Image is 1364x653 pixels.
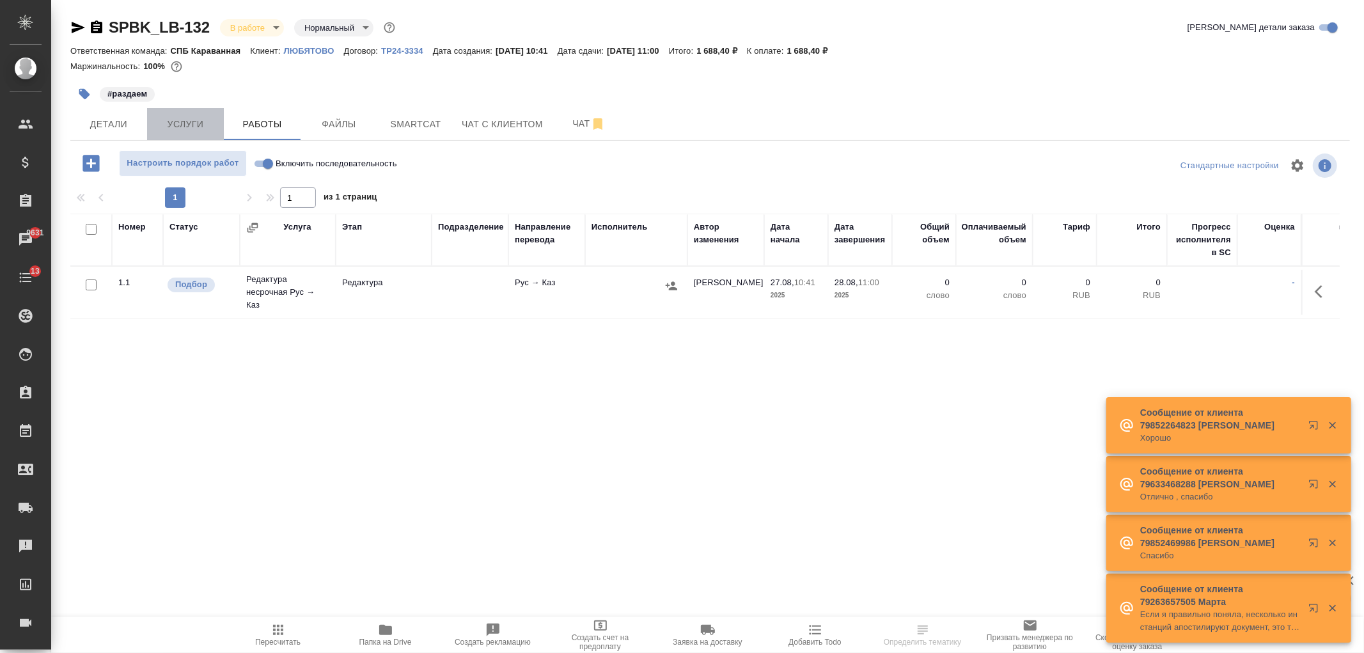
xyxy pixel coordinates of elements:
p: Если я правильно поняла, несколько инстанций апостилируют документ, это так? [1140,608,1300,634]
div: Номер [118,221,146,233]
span: 13 [23,265,47,278]
button: Открыть в новой вкладке [1301,595,1331,626]
p: слово [962,289,1026,302]
p: 1 688,40 ₽ [787,46,838,56]
div: 1.1 [118,276,157,289]
span: раздаем [98,88,156,98]
button: Доп статусы указывают на важность/срочность заказа [381,19,398,36]
p: RUB [1103,289,1161,302]
button: В работе [226,22,269,33]
button: Скопировать ссылку для ЯМессенджера [70,20,86,35]
span: из 1 страниц [324,189,377,208]
span: Чат [558,116,620,132]
button: Нормальный [301,22,358,33]
div: Тариф [1063,221,1090,233]
button: Закрыть [1319,537,1345,549]
p: Хорошо [1140,432,1300,445]
div: В работе [220,19,284,36]
div: Общий объем [898,221,950,246]
p: 2025 [835,289,886,302]
a: - [1292,278,1295,287]
a: ТР24-3334 [381,45,433,56]
div: Оценка [1264,221,1295,233]
td: Рус → Каз [508,270,585,315]
p: Итого: [669,46,696,56]
span: Включить последовательность [276,157,397,170]
p: К оплате: [747,46,787,56]
span: Детали [78,116,139,132]
span: 9631 [19,226,51,239]
p: Клиент: [250,46,283,56]
span: Smartcat [385,116,446,132]
p: Дата создания: [433,46,496,56]
p: Сообщение от клиента 79633468288 [PERSON_NAME] [1140,465,1300,491]
p: 0 [962,276,1026,289]
td: Редактура несрочная Рус → Каз [240,267,336,318]
div: В работе [294,19,373,36]
svg: Отписаться [590,116,606,132]
a: ЛЮБЯТОВО [284,45,344,56]
button: Сгруппировать [246,221,259,234]
p: Дата сдачи: [558,46,607,56]
button: Добавить работу [74,150,109,177]
a: 9631 [3,223,48,255]
p: 0 [1103,276,1161,289]
p: [DATE] 10:41 [496,46,558,56]
span: Настроить таблицу [1282,150,1313,181]
p: 1 688,40 ₽ [696,46,747,56]
span: Посмотреть информацию [1313,153,1340,178]
p: Договор: [344,46,382,56]
span: Настроить порядок работ [126,156,240,171]
p: 0 [1039,276,1090,289]
p: СПБ Караванная [171,46,251,56]
span: [PERSON_NAME] детали заказа [1188,21,1315,34]
button: Закрыть [1319,602,1345,614]
p: 11:00 [858,278,879,287]
a: 13 [3,262,48,294]
div: Статус [169,221,198,233]
p: 28.08, [835,278,858,287]
p: RUB [1039,289,1090,302]
p: Сообщение от клиента 79852264823 [PERSON_NAME] [1140,406,1300,432]
div: Автор изменения [694,221,758,246]
p: ТР24-3334 [381,46,433,56]
p: Подбор [175,278,207,291]
div: Дата начала [771,221,822,246]
span: Работы [231,116,293,132]
p: 27.08, [771,278,794,287]
p: 100% [143,61,168,71]
div: Подразделение [438,221,504,233]
button: Добавить тэг [70,80,98,108]
p: слово [898,289,950,302]
div: Оплачиваемый объем [962,221,1026,246]
button: Закрыть [1319,420,1345,431]
button: Открыть в новой вкладке [1301,471,1331,502]
p: Ответственная команда: [70,46,171,56]
p: Сообщение от клиента 79263657505 Марта [1140,583,1300,608]
a: SPBK_LB-132 [109,19,210,36]
button: Открыть в новой вкладке [1301,413,1331,443]
div: Услуга [283,221,311,233]
p: 0 [898,276,950,289]
td: [PERSON_NAME] [687,270,764,315]
p: ЛЮБЯТОВО [284,46,344,56]
p: Сообщение от клиента 79852469986 [PERSON_NAME] [1140,524,1300,549]
p: 10:41 [794,278,815,287]
button: 0.00 RUB; [168,58,185,75]
span: Чат с клиентом [462,116,543,132]
p: #раздаем [107,88,147,100]
span: Услуги [155,116,216,132]
p: [DATE] 11:00 [607,46,669,56]
p: 2025 [771,289,822,302]
button: Закрыть [1319,478,1345,490]
button: Открыть в новой вкладке [1301,530,1331,561]
p: Маржинальность: [70,61,143,71]
div: Итого [1137,221,1161,233]
div: Прогресс исполнителя в SC [1173,221,1231,259]
button: Назначить [662,276,681,295]
span: Файлы [308,116,370,132]
p: Спасибо [1140,549,1300,562]
div: Исполнитель [592,221,648,233]
button: Скопировать ссылку [89,20,104,35]
button: Здесь прячутся важные кнопки [1307,276,1338,307]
